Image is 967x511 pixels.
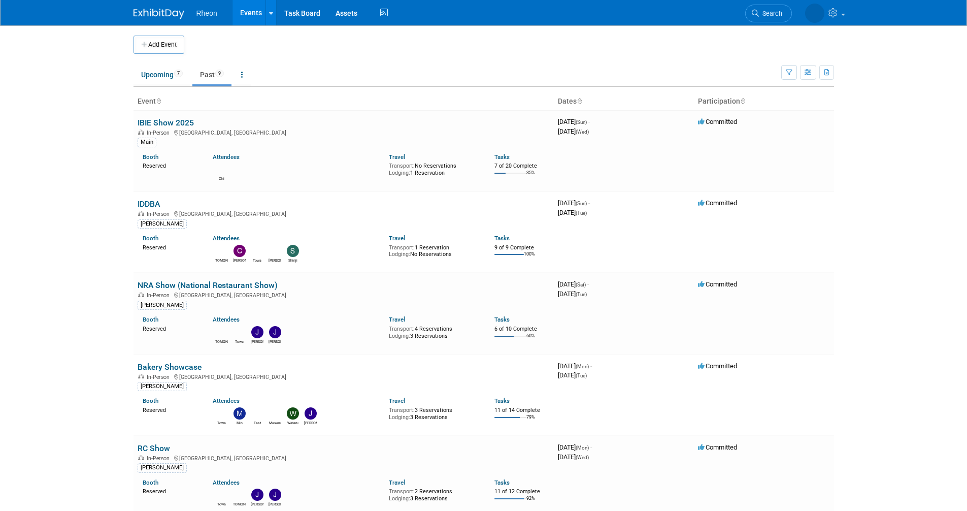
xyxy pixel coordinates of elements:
[558,453,589,461] span: [DATE]
[588,118,590,125] span: -
[251,326,263,338] img: Jose Umana
[694,93,834,110] th: Participation
[269,245,281,257] img: Terrones Jose
[494,488,550,495] div: 11 of 12 Complete
[251,338,263,344] div: Jose Umana
[234,489,246,501] img: TOMONORI SHINOZAKI
[389,244,415,251] span: Transport:
[138,301,187,310] div: [PERSON_NAME]
[143,479,158,486] a: Booth
[216,489,228,501] img: Towa Masuyama
[213,153,240,161] a: Attendees
[389,163,415,169] span: Transport:
[494,397,510,404] a: Tasks
[216,326,228,338] img: TOMONORI SHINOZAKI
[215,420,228,426] div: Towa Masuyama
[805,4,824,23] img: Chi Muir
[216,245,228,257] img: TOMONORI SHINOZAKI
[590,362,592,370] span: -
[251,245,263,257] img: Towa Masuyama
[558,443,592,451] span: [DATE]
[269,407,281,420] img: Masaru Uchida
[698,362,737,370] span: Committed
[389,333,410,339] span: Lodging:
[147,455,173,462] span: In-Person
[233,501,246,507] div: TOMONORI SHINOZAKI
[138,219,187,229] div: [PERSON_NAME]
[526,170,535,184] td: 35%
[558,199,590,207] span: [DATE]
[143,153,158,161] a: Booth
[251,501,263,507] div: John Giacoio
[576,282,586,288] span: (Sat)
[233,257,246,263] div: Carlos Hernandez
[269,338,281,344] div: Josh Zimmerman
[494,235,510,242] a: Tasks
[286,257,299,263] div: Shinji Imaizumi
[576,455,589,460] span: (Wed)
[213,479,240,486] a: Attendees
[138,292,144,297] img: In-Person Event
[389,170,410,176] span: Lodging:
[143,316,158,323] a: Booth
[286,420,299,426] div: Wataru Fukushima
[138,372,550,380] div: [GEOGRAPHIC_DATA], [GEOGRAPHIC_DATA]
[251,489,263,501] img: John Giacoio
[192,65,231,84] a: Past9
[588,199,590,207] span: -
[213,397,240,404] a: Attendees
[213,235,240,242] a: Attendees
[174,70,183,77] span: 7
[576,210,587,216] span: (Tue)
[389,324,479,339] div: 4 Reservations 3 Reservations
[234,245,246,257] img: Carlos Hernandez
[138,455,144,460] img: In-Person Event
[590,443,592,451] span: -
[138,199,160,209] a: IDDBA
[287,407,299,420] img: Wataru Fukushima
[304,420,317,426] div: John Giacoio
[138,454,550,462] div: [GEOGRAPHIC_DATA], [GEOGRAPHIC_DATA]
[558,290,587,298] span: [DATE]
[138,362,202,372] a: Bakery Showcase
[494,479,510,486] a: Tasks
[143,405,198,414] div: Reserved
[740,97,745,105] a: Sort by Participation Type
[143,324,198,333] div: Reserved
[389,407,415,413] span: Transport:
[156,97,161,105] a: Sort by Event Name
[576,119,587,125] span: (Sun)
[216,163,228,175] img: Chi Muir
[558,118,590,125] span: [DATE]
[494,153,510,161] a: Tasks
[147,374,173,380] span: In-Person
[143,235,158,242] a: Booth
[147,130,173,136] span: In-Person
[269,489,281,501] img: Jose Vanderlinder
[576,373,587,378] span: (Tue)
[389,153,405,161] a: Travel
[759,10,782,17] span: Search
[494,244,550,251] div: 9 of 9 Complete
[558,127,589,135] span: [DATE]
[215,338,228,344] div: TOMONORI SHINOZAKI
[143,486,198,495] div: Reserved
[577,97,582,105] a: Sort by Start Date
[576,201,587,206] span: (Sun)
[389,235,405,242] a: Travel
[251,407,263,420] img: East Rheon USA
[138,382,187,391] div: [PERSON_NAME]
[389,251,410,258] span: Lodging:
[698,280,737,288] span: Committed
[233,338,246,344] div: Towa Masuyama
[234,326,246,338] img: Towa Masuyama
[269,501,281,507] div: Jose Vanderlinder
[389,326,415,332] span: Transport:
[147,211,173,217] span: In-Person
[147,292,173,299] span: In-Person
[587,280,589,288] span: -
[576,445,589,451] span: (Mon)
[576,129,589,135] span: (Wed)
[215,501,228,507] div: Towa Masuyama
[745,5,792,22] a: Search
